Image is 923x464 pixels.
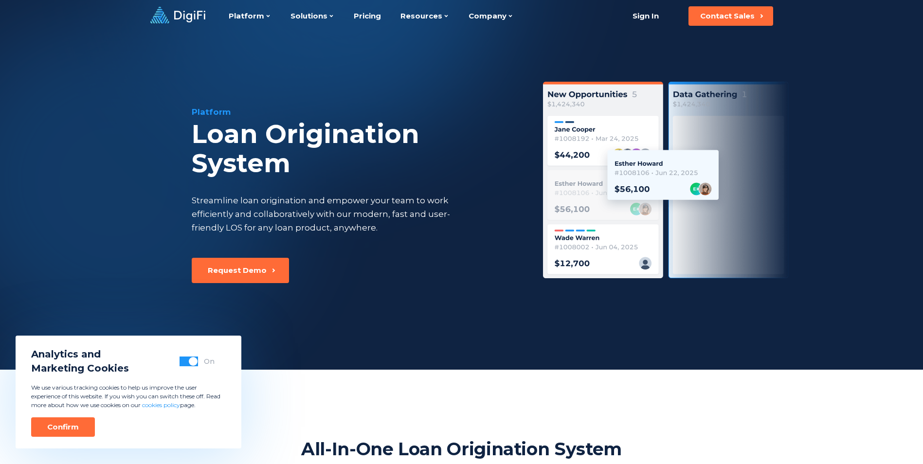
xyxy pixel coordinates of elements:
span: Marketing Cookies [31,361,129,375]
div: Platform [192,106,519,118]
div: On [204,357,215,366]
div: Contact Sales [700,11,755,21]
button: Confirm [31,417,95,437]
div: Request Demo [208,266,267,275]
span: Analytics and [31,347,129,361]
a: Sign In [621,6,671,26]
a: cookies policy [142,401,180,409]
button: Request Demo [192,258,289,283]
button: Contact Sales [688,6,773,26]
div: Confirm [47,422,79,432]
h2: All-In-One Loan Origination System [301,438,622,460]
p: We use various tracking cookies to help us improve the user experience of this website. If you wi... [31,383,226,410]
div: Loan Origination System [192,120,519,178]
div: Streamline loan origination and empower your team to work efficiently and collaboratively with ou... [192,194,468,234]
